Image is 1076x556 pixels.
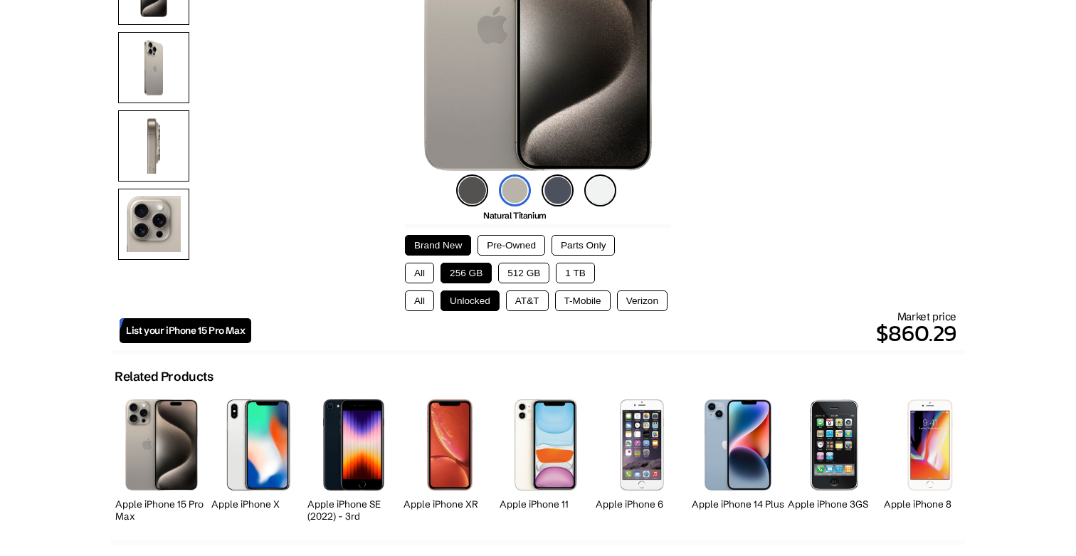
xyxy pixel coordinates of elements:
span: Natural Titanium [483,210,547,221]
img: iPhone 3GS [810,399,859,490]
h2: Related Products [115,369,213,384]
img: iPhone SE 3rd Gen [323,399,385,490]
h2: Apple iPhone X [211,498,304,510]
button: AT&T [506,290,549,311]
h2: Apple iPhone SE (2022) - 3rd Generation [307,498,400,535]
a: iPhone X Apple iPhone X [211,392,304,526]
span: List your iPhone 15 Pro Max [126,325,245,337]
a: iPhone SE 3rd Gen Apple iPhone SE (2022) - 3rd Generation [307,392,400,526]
img: iPhone 8 [907,399,952,490]
img: black-titanium-icon [456,174,488,206]
button: Verizon [617,290,668,311]
button: Brand New [405,235,471,256]
a: iPhone 11 Apple iPhone 11 [500,392,592,526]
h2: Apple iPhone 14 Plus [692,498,784,510]
button: 1 TB [556,263,594,283]
img: iPhone X [224,399,290,490]
img: Side [118,110,189,182]
a: iPhone 15 Pro Max Apple iPhone 15 Pro Max [115,392,208,526]
img: iPhone 14 Plus [705,399,771,490]
button: Pre-Owned [478,235,545,256]
button: Parts Only [552,235,615,256]
img: iPhone 11 [515,399,578,491]
h2: Apple iPhone XR [403,498,496,510]
h2: Apple iPhone 15 Pro Max [115,498,208,523]
button: T-Mobile [555,290,611,311]
img: iPhone XR [427,399,473,490]
button: 512 GB [498,263,549,283]
a: iPhone 6 Apple iPhone 6 [596,392,688,526]
div: Market price [251,310,956,350]
img: Rear [118,32,189,103]
a: iPhone 14 Plus Apple iPhone 14 Plus [692,392,784,526]
a: iPhone XR Apple iPhone XR [403,392,496,526]
a: iPhone 3GS Apple iPhone 3GS [788,392,880,526]
h2: Apple iPhone 3GS [788,498,880,510]
h2: Apple iPhone 8 [884,498,976,510]
a: iPhone 8 Apple iPhone 8 [884,392,976,526]
p: $860.29 [251,316,956,350]
button: All [405,290,434,311]
button: Unlocked [441,290,500,311]
img: iPhone 15 Pro Max [125,399,199,491]
button: All [405,263,434,283]
img: Camera [118,189,189,260]
h2: Apple iPhone 6 [596,498,688,510]
img: white-titanium-icon [584,174,616,206]
a: List your iPhone 15 Pro Max [120,318,251,343]
img: iPhone 6 [620,399,665,490]
button: 256 GB [441,263,492,283]
img: blue-titanium-icon [542,174,574,206]
img: natural-titanium-icon [499,174,531,206]
h2: Apple iPhone 11 [500,498,592,510]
